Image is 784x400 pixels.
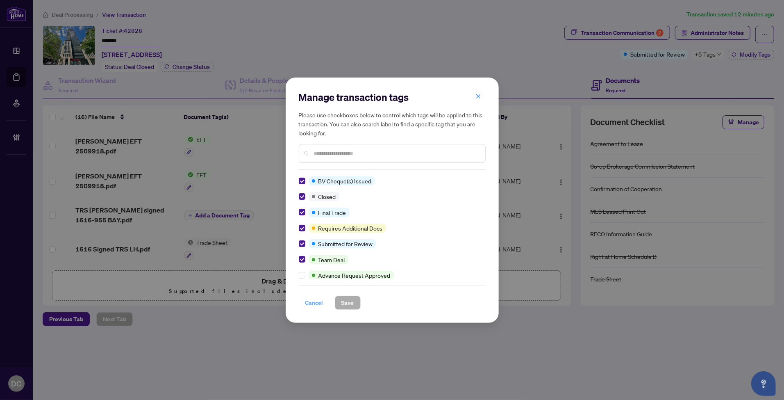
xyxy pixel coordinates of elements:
span: Submitted for Review [318,239,373,248]
span: Closed [318,192,336,201]
span: Final Trade [318,208,346,217]
span: Requires Additional Docs [318,224,383,233]
span: Team Deal [318,255,345,264]
button: Cancel [299,296,330,310]
span: Cancel [305,296,323,309]
span: close [475,94,481,99]
button: Save [335,296,361,310]
span: BV Cheque(s) Issued [318,176,372,185]
button: Open asap [751,371,776,396]
h2: Manage transaction tags [299,91,486,104]
span: Advance Request Approved [318,271,391,280]
h5: Please use checkboxes below to control which tags will be applied to this transaction. You can al... [299,110,486,137]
